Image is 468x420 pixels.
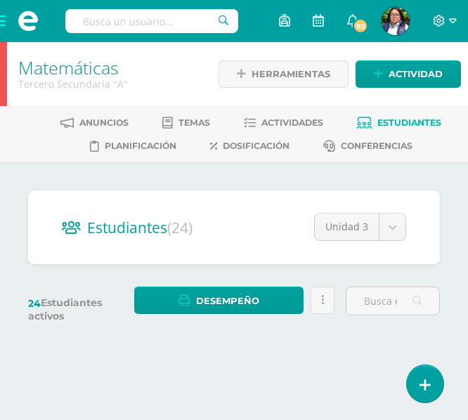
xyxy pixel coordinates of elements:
a: Herramientas [219,60,349,88]
a: Unidad 3 [315,214,405,240]
a: Actividad [356,60,461,88]
span: Anuncios [79,117,129,128]
span: 85 [353,18,368,34]
h1: Matemáticas [18,58,200,77]
a: Anuncios [60,112,129,134]
a: Matemáticas [18,55,119,79]
a: Temas [162,112,210,134]
label: Estudiantes activos [28,296,123,322]
span: Planificación [105,140,176,151]
span: Unidad 3 [325,214,368,240]
span: Actividades [261,117,323,128]
span: (24) [167,218,193,237]
img: 7ab285121826231a63682abc32cdc9f2.png [382,7,410,35]
a: Conferencias [323,135,412,157]
a: Actividades [244,112,323,134]
span: Temas [178,117,210,128]
a: Estudiantes [357,112,441,134]
input: Busca un usuario... [65,9,238,33]
a: Planificación [90,135,176,157]
a: Dosificación [210,135,290,157]
span: Conferencias [341,140,412,151]
input: Busca el estudiante aquí... [346,287,440,315]
span: Herramientas [252,61,330,87]
span: Desempeño [196,288,259,314]
span: Estudiantes [87,218,193,237]
div: Tercero Secundaria 'A' [18,77,200,91]
span: Dosificación [223,140,290,151]
span: Estudiantes [377,117,441,128]
span: Actividad [389,61,443,87]
span: 24 [28,297,41,310]
a: Desempeño [134,287,304,314]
